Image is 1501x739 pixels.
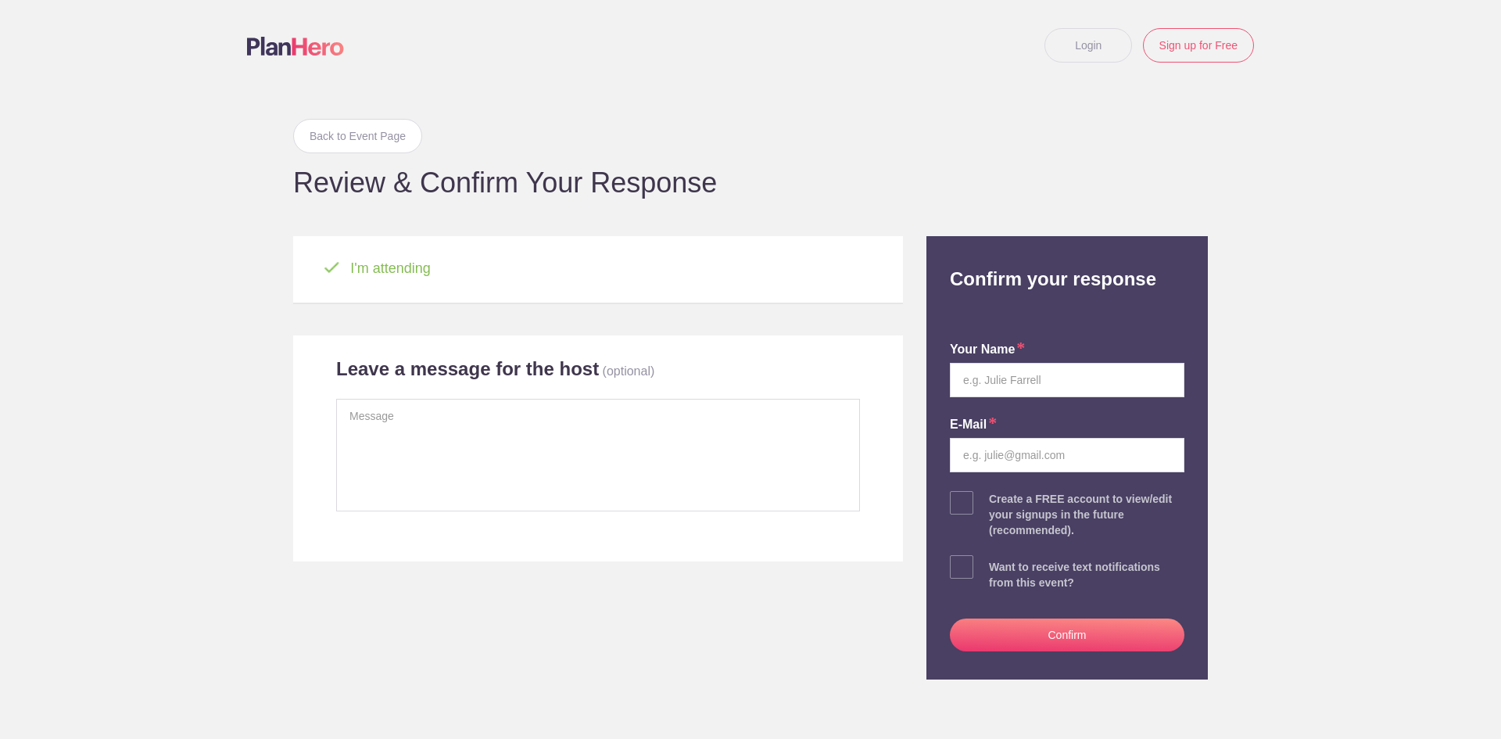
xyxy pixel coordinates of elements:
label: your name [950,341,1025,359]
p: (optional) [603,364,655,378]
img: Check green [324,262,339,274]
span: I'm attending [342,260,431,276]
input: e.g. Julie Farrell [950,363,1184,397]
label: E-mail [950,416,997,434]
a: Login [1044,28,1132,63]
h2: Leave a message for the host [336,357,599,381]
button: Confirm [950,619,1184,651]
img: Logo main planhero [247,37,344,56]
div: Want to receive text notifications from this event? [989,559,1184,590]
input: e.g. julie@gmail.com [950,438,1184,472]
a: Sign up for Free [1143,28,1254,63]
h2: Confirm your response [938,236,1196,291]
div: Create a FREE account to view/edit your signups in the future (recommended). [989,491,1184,538]
a: Back to Event Page [293,119,422,153]
h1: Review & Confirm Your Response [293,169,1208,197]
